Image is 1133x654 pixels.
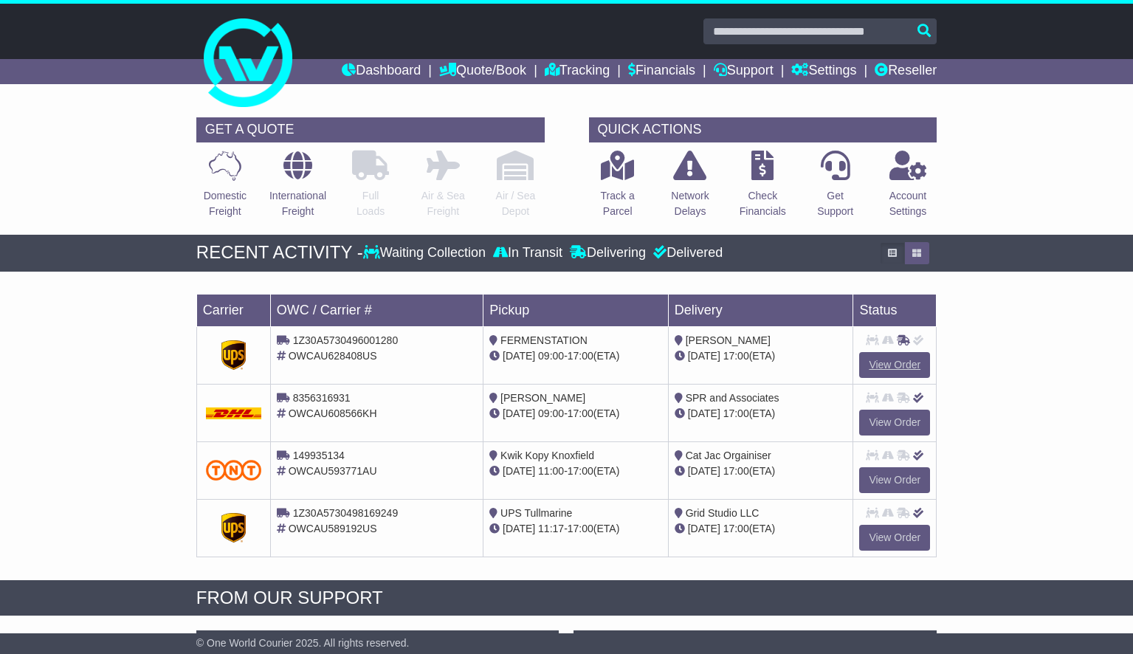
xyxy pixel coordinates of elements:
span: 8356316931 [293,392,351,404]
span: UPS Tullmarine [500,507,572,519]
img: DHL.png [206,407,261,419]
span: © One World Courier 2025. All rights reserved. [196,637,410,649]
a: Financials [628,59,695,84]
a: View Order [859,467,930,493]
span: 17:00 [568,350,593,362]
div: - (ETA) [489,521,662,537]
div: FROM OUR SUPPORT [196,588,937,609]
div: RECENT ACTIVITY - [196,242,363,264]
td: OWC / Carrier # [270,294,483,326]
span: [DATE] [503,350,535,362]
span: 09:00 [538,407,564,419]
span: [DATE] [503,465,535,477]
a: NetworkDelays [670,150,709,227]
a: Track aParcel [600,150,636,227]
span: [DATE] [688,465,720,477]
span: [DATE] [688,407,720,419]
div: Waiting Collection [363,245,489,261]
a: View Order [859,352,930,378]
div: - (ETA) [489,464,662,479]
p: Check Financials [740,188,786,219]
span: 17:00 [723,465,749,477]
span: [DATE] [503,523,535,534]
div: Delivering [566,245,650,261]
div: - (ETA) [489,406,662,421]
span: 17:00 [723,523,749,534]
span: 1Z30A5730498169249 [293,507,398,519]
span: [DATE] [503,407,535,419]
a: GetSupport [816,150,854,227]
p: Account Settings [889,188,927,219]
span: Cat Jac Orgainiser [686,450,771,461]
div: Delivered [650,245,723,261]
span: 149935134 [293,450,345,461]
div: In Transit [489,245,566,261]
span: OWCAU589192US [289,523,377,534]
span: OWCAU593771AU [289,465,377,477]
span: 11:00 [538,465,564,477]
span: 17:00 [568,523,593,534]
a: Support [714,59,774,84]
p: Domestic Freight [204,188,247,219]
p: Full Loads [352,188,389,219]
span: 17:00 [568,407,593,419]
span: [DATE] [688,523,720,534]
div: GET A QUOTE [196,117,545,142]
span: 17:00 [723,407,749,419]
p: Air & Sea Freight [421,188,465,219]
span: OWCAU608566KH [289,407,377,419]
img: TNT_Domestic.png [206,460,261,480]
td: Pickup [483,294,669,326]
span: OWCAU628408US [289,350,377,362]
div: (ETA) [675,464,847,479]
div: (ETA) [675,406,847,421]
td: Status [853,294,937,326]
div: (ETA) [675,348,847,364]
a: CheckFinancials [739,150,787,227]
div: - (ETA) [489,348,662,364]
a: Dashboard [342,59,421,84]
p: International Freight [269,188,326,219]
p: Get Support [817,188,853,219]
div: (ETA) [675,521,847,537]
a: Settings [791,59,856,84]
a: View Order [859,410,930,436]
span: 17:00 [568,465,593,477]
a: Tracking [545,59,610,84]
td: Delivery [668,294,853,326]
span: 1Z30A5730496001280 [293,334,398,346]
img: GetCarrierServiceDarkLogo [221,513,247,543]
span: [PERSON_NAME] [686,334,771,346]
span: Grid Studio LLC [686,507,760,519]
div: QUICK ACTIONS [589,117,937,142]
a: View Order [859,525,930,551]
a: Reseller [875,59,937,84]
p: Track a Parcel [601,188,635,219]
span: 11:17 [538,523,564,534]
span: [PERSON_NAME] [500,392,585,404]
span: [DATE] [688,350,720,362]
img: GetCarrierServiceDarkLogo [221,340,247,370]
span: 17:00 [723,350,749,362]
p: Network Delays [671,188,709,219]
a: InternationalFreight [269,150,327,227]
span: 09:00 [538,350,564,362]
span: Kwik Kopy Knoxfield [500,450,594,461]
a: DomesticFreight [203,150,247,227]
p: Air / Sea Depot [496,188,536,219]
span: SPR and Associates [686,392,779,404]
td: Carrier [196,294,270,326]
span: FERMENSTATION [500,334,588,346]
a: AccountSettings [889,150,928,227]
a: Quote/Book [439,59,526,84]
